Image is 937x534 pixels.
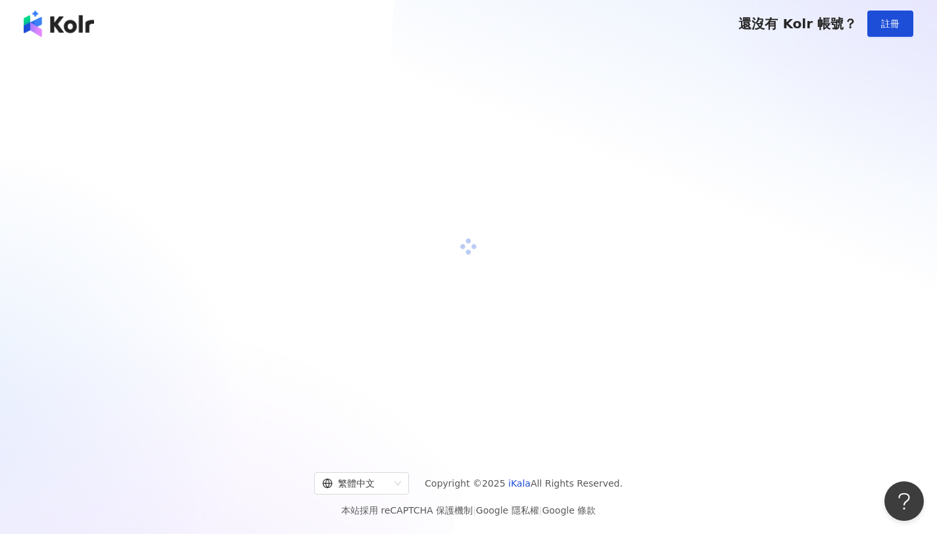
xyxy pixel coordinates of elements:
a: iKala [508,478,531,489]
span: 還沒有 Kolr 帳號？ [738,16,857,32]
img: logo [24,11,94,37]
button: 註冊 [867,11,913,37]
iframe: Help Scout Beacon - Open [884,481,924,521]
div: 繁體中文 [322,473,389,494]
span: 本站採用 reCAPTCHA 保護機制 [341,502,596,518]
span: | [473,505,476,516]
a: Google 隱私權 [476,505,539,516]
span: | [539,505,542,516]
span: 註冊 [881,18,900,29]
span: Copyright © 2025 All Rights Reserved. [425,475,623,491]
a: Google 條款 [542,505,596,516]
